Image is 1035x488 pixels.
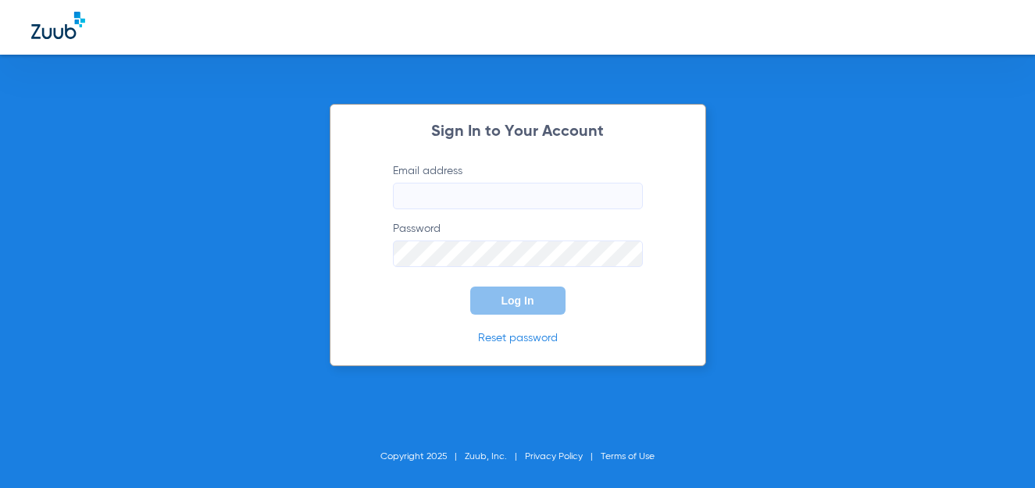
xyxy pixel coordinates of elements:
[478,333,558,344] a: Reset password
[393,183,643,209] input: Email address
[470,287,566,315] button: Log In
[369,124,666,140] h2: Sign In to Your Account
[31,12,85,39] img: Zuub Logo
[393,221,643,267] label: Password
[393,163,643,209] label: Email address
[393,240,643,267] input: Password
[465,449,525,465] li: Zuub, Inc.
[525,452,583,461] a: Privacy Policy
[601,452,655,461] a: Terms of Use
[501,294,534,307] span: Log In
[380,449,465,465] li: Copyright 2025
